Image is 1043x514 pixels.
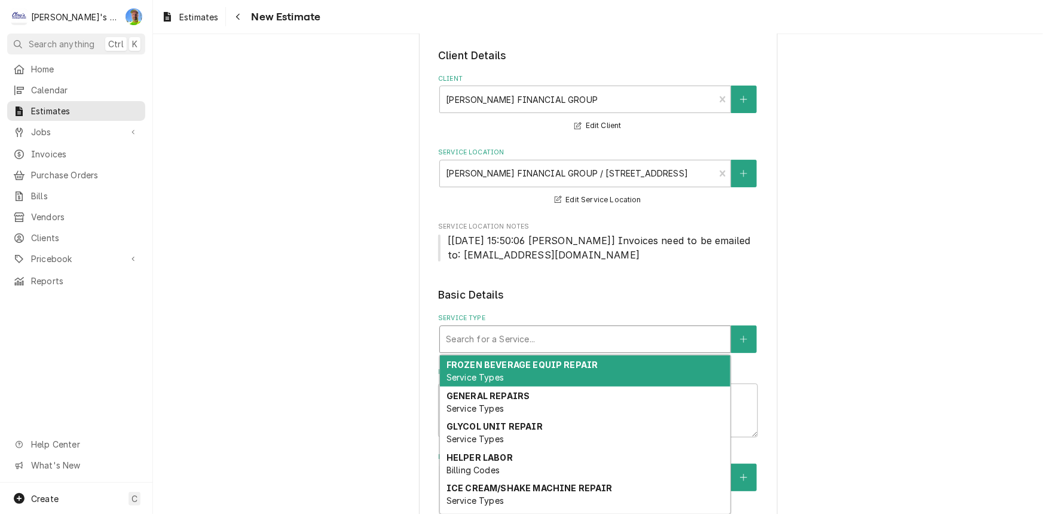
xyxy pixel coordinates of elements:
div: Greg Austin's Avatar [126,8,142,25]
span: Invoices [31,148,139,160]
strong: HELPER LABOR [446,452,513,463]
button: Create New Location [731,160,756,187]
span: K [132,38,137,50]
strong: GENERAL REPAIRS [446,391,530,401]
label: Service Location [438,148,758,157]
svg: Create New Location [740,169,747,178]
button: Create New Client [731,86,756,113]
a: Estimates [7,101,145,121]
span: Estimates [31,105,139,117]
svg: Create New Service [740,335,747,343]
span: Billing Codes [446,465,500,475]
label: Service Type [438,314,758,323]
button: Create New Equipment [731,464,756,491]
span: Calendar [31,84,139,96]
a: Clients [7,228,145,248]
a: Reports [7,271,145,291]
span: New Estimate [247,9,320,25]
div: Service Location [438,148,758,207]
button: Search anythingCtrlK [7,34,145,54]
label: Equipment [438,452,758,462]
button: Create New Service [731,326,756,353]
span: Service Types [446,434,504,444]
span: Service Types [446,495,504,506]
span: C [131,492,137,505]
svg: Create New Client [740,95,747,104]
span: Service Location Notes [438,233,758,262]
span: Reports [31,275,139,287]
strong: ICE CREAM/SHAKE MACHINE REPAIR [446,483,613,493]
a: Go to Jobs [7,122,145,142]
a: Calendar [7,80,145,100]
label: Client [438,74,758,84]
span: Service Types [446,372,504,382]
span: [[DATE] 15:50:06 [PERSON_NAME]] Invoices need to be emailed to: [EMAIL_ADDRESS][DOMAIN_NAME] [448,235,754,261]
div: Reason For Call [438,367,758,437]
span: Estimates [179,11,218,23]
strong: GLYCOL UNIT REPAIR [446,421,543,431]
div: GA [126,8,142,25]
legend: Basic Details [438,287,758,303]
a: Go to Pricebook [7,249,145,269]
div: C [11,8,27,25]
span: Search anything [29,38,94,50]
span: Bills [31,190,139,202]
a: Invoices [7,144,145,164]
span: Purchase Orders [31,169,139,181]
a: Estimates [157,7,223,27]
span: What's New [31,459,138,472]
div: Service Location Notes [438,222,758,262]
svg: Create New Equipment [740,473,747,482]
a: Home [7,59,145,79]
label: Reason For Call [438,367,758,377]
a: Bills [7,186,145,206]
span: Service Location Notes [438,222,758,232]
span: Clients [31,232,139,244]
div: Service Type [438,314,758,352]
button: Navigate back [228,7,247,26]
span: Ctrl [108,38,124,50]
div: [PERSON_NAME]'s Refrigeration [31,11,119,23]
span: Create [31,494,59,504]
a: Go to Help Center [7,434,145,454]
a: Vendors [7,207,145,227]
span: Vendors [31,211,139,223]
a: Go to What's New [7,455,145,475]
button: Edit Client [573,118,623,133]
strong: FROZEN BEVERAGE EQUIP REPAIR [446,360,598,370]
span: Home [31,63,139,75]
button: Edit Service Location [553,193,643,208]
div: Equipment [438,452,758,512]
legend: Client Details [438,48,758,63]
a: Purchase Orders [7,165,145,185]
div: Client [438,74,758,133]
span: Service Types [446,403,504,413]
div: Clay's Refrigeration's Avatar [11,8,27,25]
span: Jobs [31,126,121,138]
span: Help Center [31,438,138,451]
span: Pricebook [31,253,121,265]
